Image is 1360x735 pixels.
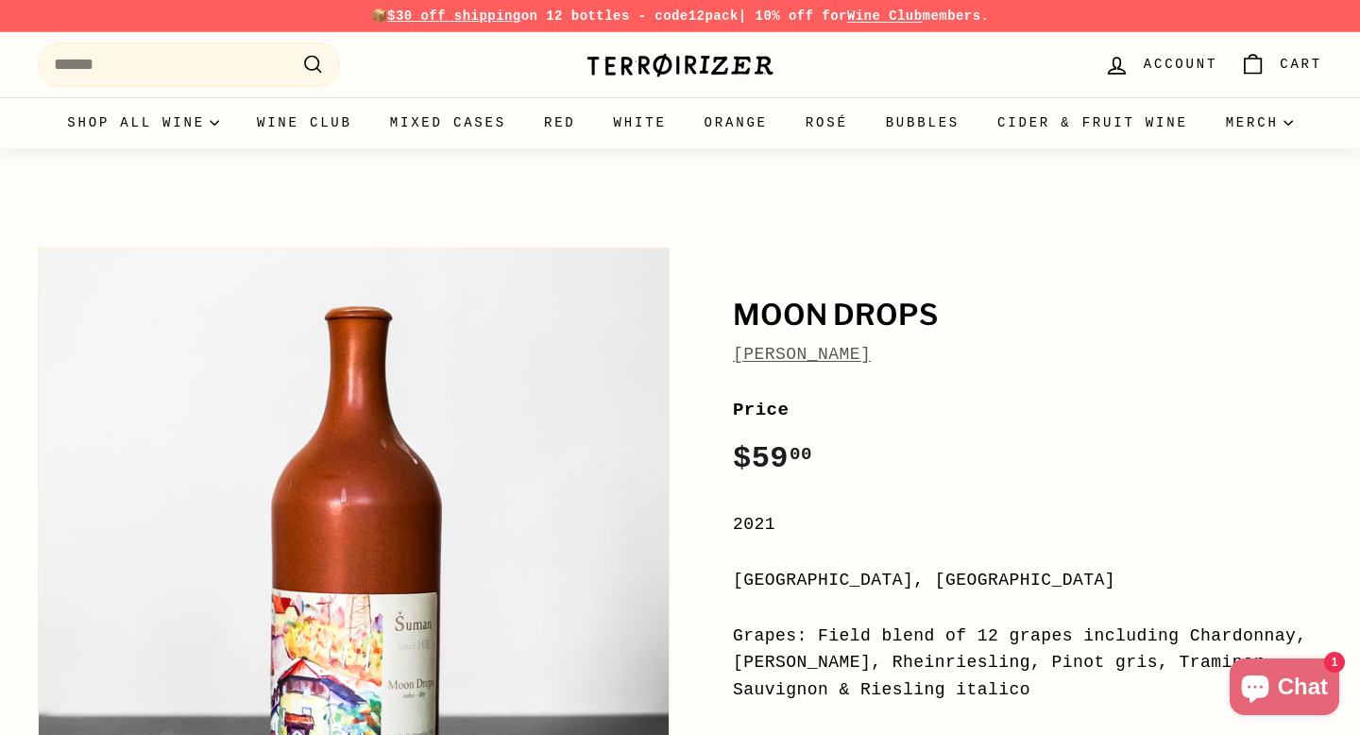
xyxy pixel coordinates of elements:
[733,345,871,364] a: [PERSON_NAME]
[1144,54,1217,75] span: Account
[595,97,686,148] a: White
[686,97,787,148] a: Orange
[387,9,521,24] span: $30 off shipping
[733,396,1322,424] label: Price
[371,97,525,148] a: Mixed Cases
[38,6,1322,26] p: 📦 on 12 bottles - code | 10% off for members.
[1229,37,1334,93] a: Cart
[1093,37,1229,93] a: Account
[978,97,1207,148] a: Cider & Fruit Wine
[1224,658,1345,720] inbox-online-store-chat: Shopify online store chat
[733,623,1322,704] div: Grapes: Field blend of 12 grapes including Chardonnay, [PERSON_NAME], Rheinriesling, Pinot gris, ...
[733,511,1322,538] div: 2021
[525,97,595,148] a: Red
[847,9,923,24] a: Wine Club
[1280,54,1322,75] span: Cart
[790,444,812,465] sup: 00
[733,441,812,476] span: $59
[1207,97,1312,148] summary: Merch
[733,299,1322,332] h1: Moon Drops
[867,97,978,148] a: Bubbles
[688,9,739,24] strong: 12pack
[48,97,238,148] summary: Shop all wine
[733,567,1322,594] div: [GEOGRAPHIC_DATA], [GEOGRAPHIC_DATA]
[238,97,371,148] a: Wine Club
[787,97,867,148] a: Rosé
